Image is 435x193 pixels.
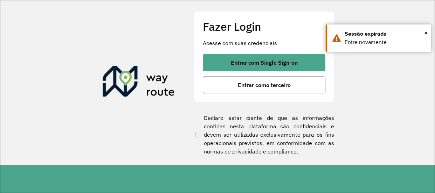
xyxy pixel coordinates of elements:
[424,28,428,38] button: Close
[203,77,325,93] button: button
[231,60,298,65] span: Entrar com Single Sign-on
[345,38,426,47] div: Entre novamente
[203,54,325,71] button: button
[238,82,291,88] span: Entrar como terceiro
[203,20,325,33] h2: Fazer Login
[194,114,334,156] label: Declaro estar ciente de que as informações contidas nesta plataforma são confidenciais e devem se...
[203,39,325,47] p: Acesse com suas credenciais
[345,30,426,38] div: Sessão expirada
[103,66,175,99] img: Roteirizador AmbevTech
[424,28,428,38] span: ×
